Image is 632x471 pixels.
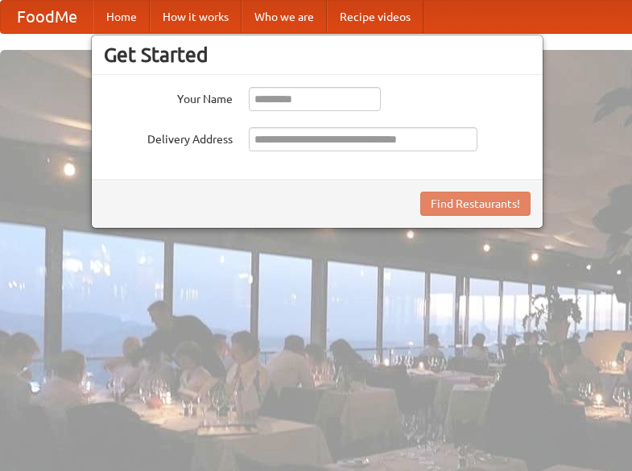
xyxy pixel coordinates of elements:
[104,87,233,107] label: Your Name
[327,1,423,33] a: Recipe videos
[242,1,327,33] a: Who we are
[93,1,150,33] a: Home
[420,192,531,216] button: Find Restaurants!
[104,43,531,67] h3: Get Started
[104,127,233,147] label: Delivery Address
[150,1,242,33] a: How it works
[1,1,93,33] a: FoodMe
